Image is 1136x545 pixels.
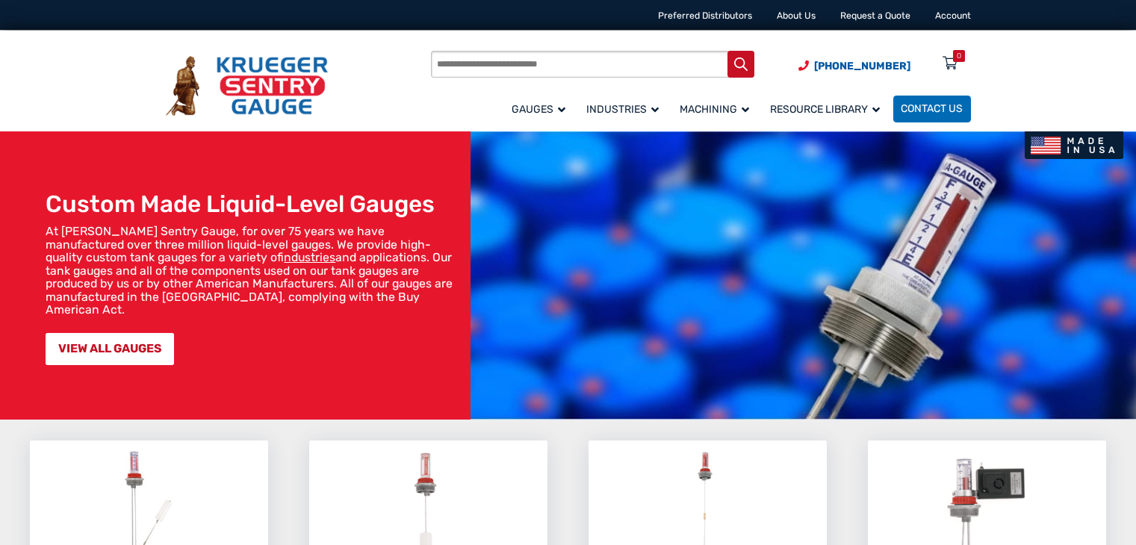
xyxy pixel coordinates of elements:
[957,50,961,62] div: 0
[901,103,963,116] span: Contact Us
[893,96,971,122] a: Contact Us
[672,93,763,124] a: Machining
[814,60,910,72] span: [PHONE_NUMBER]
[284,250,335,264] a: industries
[46,333,174,365] a: VIEW ALL GAUGES
[658,10,752,21] a: Preferred Distributors
[777,10,816,21] a: About Us
[763,93,893,124] a: Resource Library
[46,225,464,317] p: At [PERSON_NAME] Sentry Gauge, for over 75 years we have manufactured over three million liquid-l...
[166,56,328,116] img: Krueger Sentry Gauge
[770,103,880,116] span: Resource Library
[935,10,971,21] a: Account
[586,103,659,116] span: Industries
[504,93,579,124] a: Gauges
[680,103,749,116] span: Machining
[840,10,910,21] a: Request a Quote
[798,58,910,74] a: Phone Number (920) 434-8860
[1025,131,1123,159] img: Made In USA
[46,190,464,219] h1: Custom Made Liquid-Level Gauges
[579,93,672,124] a: Industries
[471,131,1136,420] img: bg_hero_bannerksentry
[512,103,565,116] span: Gauges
